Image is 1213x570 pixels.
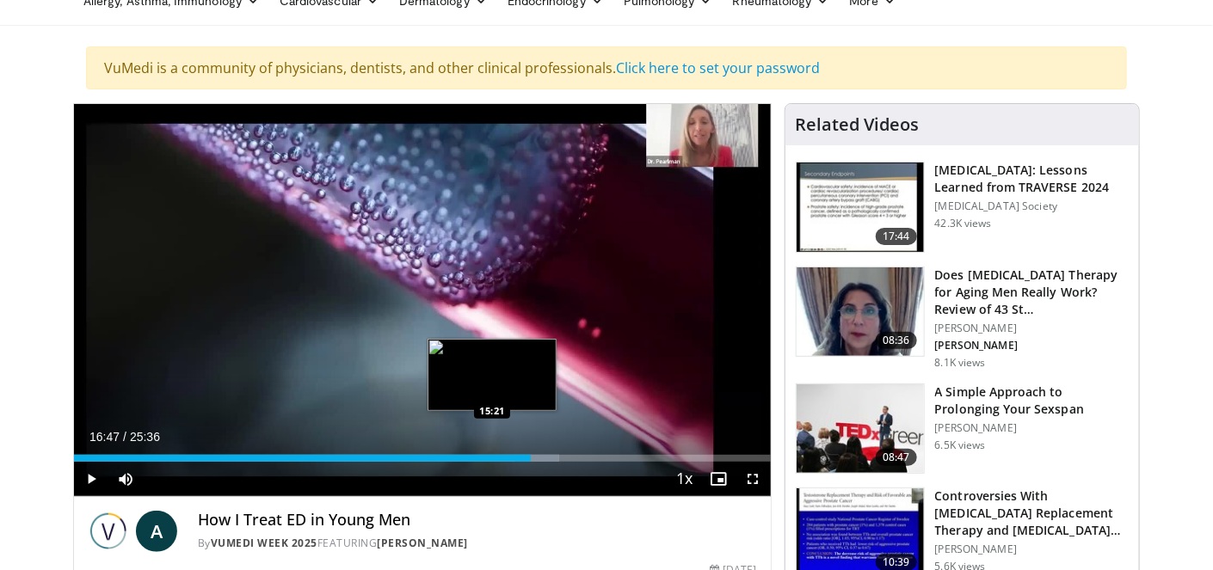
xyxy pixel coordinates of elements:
[796,267,1129,370] a: 08:36 Does [MEDICAL_DATA] Therapy for Aging Men Really Work? Review of 43 St… [PERSON_NAME] [PERS...
[797,384,924,474] img: c4bd4661-e278-4c34-863c-57c104f39734.150x105_q85_crop-smart_upscale.jpg
[935,199,1129,213] p: [MEDICAL_DATA] Society
[876,449,917,466] span: 08:47
[935,339,1129,352] p: [PERSON_NAME]
[211,536,317,550] a: Vumedi Week 2025
[797,162,924,252] img: 1317c62a-2f0d-4360-bee0-b1bff80fed3c.150x105_q85_crop-smart_upscale.jpg
[935,217,992,230] p: 42.3K views
[876,332,917,349] span: 08:36
[935,356,986,370] p: 8.1K views
[198,536,757,551] div: By FEATURING
[89,430,120,444] span: 16:47
[796,162,1129,253] a: 17:44 [MEDICAL_DATA]: Lessons Learned from TRAVERSE 2024 [MEDICAL_DATA] Society 42.3K views
[74,104,771,497] video-js: Video Player
[935,438,986,452] p: 6.5K views
[796,383,1129,475] a: 08:47 A Simple Approach to Prolonging Your Sexspan [PERSON_NAME] 6.5K views
[702,462,736,496] button: Enable picture-in-picture mode
[74,462,108,496] button: Play
[668,462,702,496] button: Playback Rate
[935,421,1129,435] p: [PERSON_NAME]
[876,228,917,245] span: 17:44
[935,162,1129,196] h3: [MEDICAL_DATA]: Lessons Learned from TRAVERSE 2024
[108,462,143,496] button: Mute
[935,322,1129,335] p: [PERSON_NAME]
[736,462,771,496] button: Fullscreen
[136,511,177,552] a: A
[123,430,126,444] span: /
[935,267,1129,318] h3: Does [MEDICAL_DATA] Therapy for Aging Men Really Work? Review of 43 St…
[935,487,1129,539] h3: Controversies With [MEDICAL_DATA] Replacement Therapy and [MEDICAL_DATA] Can…
[198,511,757,530] h4: How I Treat ED in Young Men
[428,339,557,411] img: image.jpeg
[935,542,1129,556] p: [PERSON_NAME]
[130,430,160,444] span: 25:36
[86,46,1127,89] div: VuMedi is a community of physicians, dentists, and other clinical professionals.
[935,383,1129,418] h3: A Simple Approach to Prolonging Your Sexspan
[796,114,920,135] h4: Related Videos
[797,267,924,357] img: 4d4bce34-7cbb-4531-8d0c-5308a71d9d6c.150x105_q85_crop-smart_upscale.jpg
[74,455,771,462] div: Progress Bar
[616,58,820,77] a: Click here to set your password
[88,511,129,552] img: Vumedi Week 2025
[378,536,469,550] a: [PERSON_NAME]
